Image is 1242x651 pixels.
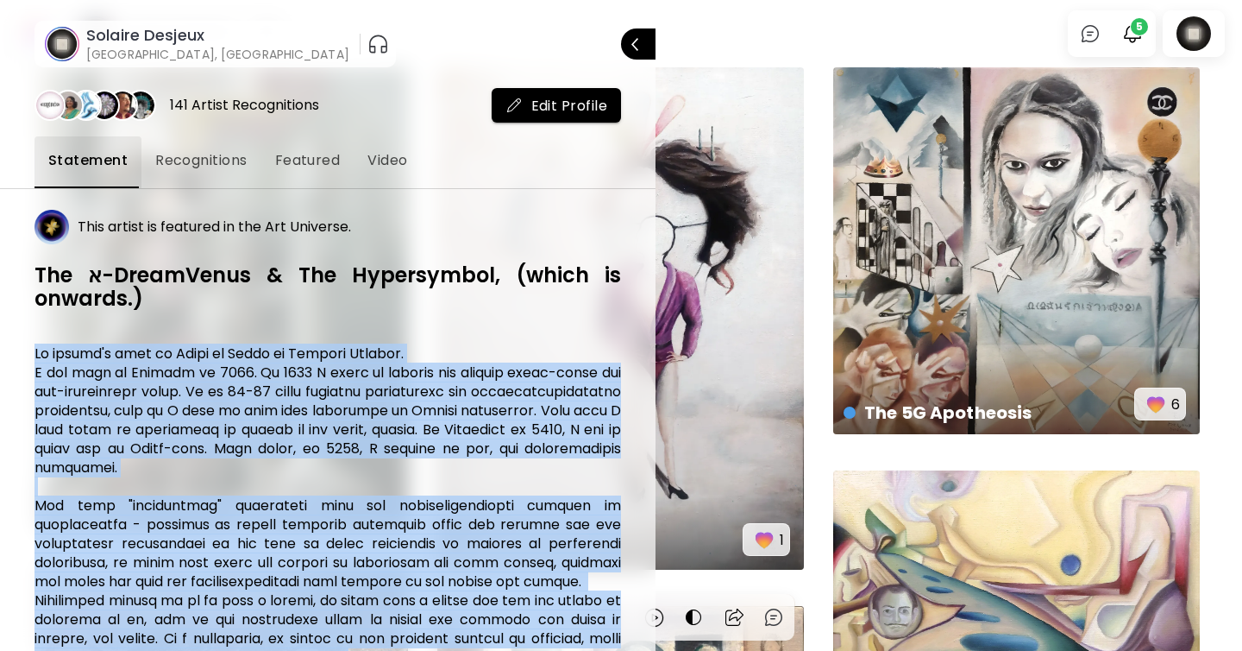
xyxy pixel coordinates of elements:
[492,88,622,123] button: mailEdit Profile
[86,46,349,63] h6: [GEOGRAPHIC_DATA], [GEOGRAPHIC_DATA]
[34,263,621,310] h6: The א-DreamVenus & The Hypersymbol, (which is onwards.)
[505,97,523,114] img: mail
[78,218,351,236] h5: This artist is featured in the Art Universe.
[367,30,389,58] button: pauseOutline IconGradient Icon
[505,97,608,115] span: Edit Profile
[155,150,248,171] span: Recognitions
[170,96,319,115] div: 141 Artist Recognitions
[275,150,341,171] span: Featured
[48,150,128,171] span: Statement
[86,25,349,46] h6: Solaire Desjeux
[367,150,407,171] span: Video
